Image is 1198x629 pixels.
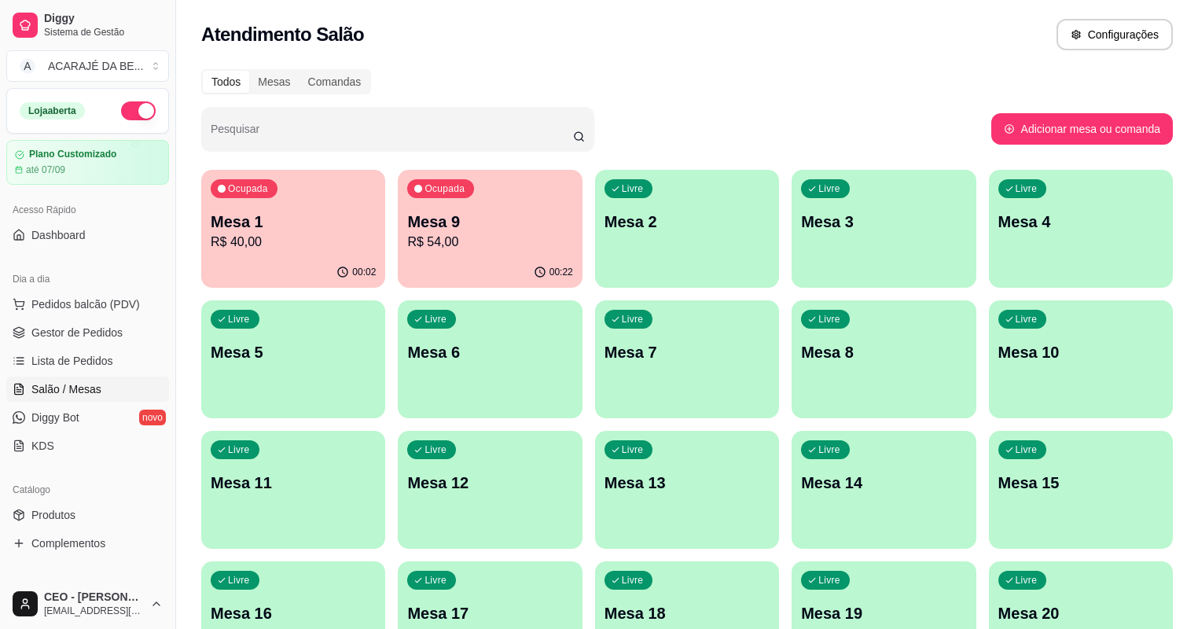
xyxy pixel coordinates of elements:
[605,211,770,233] p: Mesa 2
[1016,574,1038,587] p: Livre
[792,431,976,549] button: LivreMesa 14
[818,313,840,326] p: Livre
[211,211,376,233] p: Mesa 1
[249,71,299,93] div: Mesas
[48,58,143,74] div: ACARAJÉ DA BE ...
[605,602,770,624] p: Mesa 18
[44,12,163,26] span: Diggy
[31,325,123,340] span: Gestor de Pedidos
[6,320,169,345] a: Gestor de Pedidos
[998,341,1163,363] p: Mesa 10
[407,211,572,233] p: Mesa 9
[6,477,169,502] div: Catálogo
[1016,313,1038,326] p: Livre
[801,472,966,494] p: Mesa 14
[622,574,644,587] p: Livre
[989,431,1173,549] button: LivreMesa 15
[26,164,65,176] article: até 07/09
[398,300,582,418] button: LivreMesa 6
[6,6,169,44] a: DiggySistema de Gestão
[31,381,101,397] span: Salão / Mesas
[352,266,376,278] p: 00:02
[424,313,446,326] p: Livre
[6,140,169,185] a: Plano Customizadoaté 07/09
[818,443,840,456] p: Livre
[6,197,169,223] div: Acesso Rápido
[20,58,35,74] span: A
[407,233,572,252] p: R$ 54,00
[605,341,770,363] p: Mesa 7
[31,438,54,454] span: KDS
[44,26,163,39] span: Sistema de Gestão
[991,113,1173,145] button: Adicionar mesa ou comanda
[201,170,385,288] button: OcupadaMesa 1R$ 40,0000:02
[6,348,169,373] a: Lista de Pedidos
[31,227,86,243] span: Dashboard
[6,585,169,623] button: CEO - [PERSON_NAME][EMAIL_ADDRESS][DOMAIN_NAME]
[211,602,376,624] p: Mesa 16
[622,443,644,456] p: Livre
[398,170,582,288] button: OcupadaMesa 9R$ 54,0000:22
[201,300,385,418] button: LivreMesa 5
[998,211,1163,233] p: Mesa 4
[1016,443,1038,456] p: Livre
[622,313,644,326] p: Livre
[818,574,840,587] p: Livre
[818,182,840,195] p: Livre
[31,296,140,312] span: Pedidos balcão (PDV)
[6,267,169,292] div: Dia a dia
[595,170,779,288] button: LivreMesa 2
[211,472,376,494] p: Mesa 11
[792,300,976,418] button: LivreMesa 8
[6,292,169,317] button: Pedidos balcão (PDV)
[6,50,169,82] button: Select a team
[1057,19,1173,50] button: Configurações
[31,535,105,551] span: Complementos
[801,211,966,233] p: Mesa 3
[44,590,144,605] span: CEO - [PERSON_NAME]
[20,102,85,120] div: Loja aberta
[595,300,779,418] button: LivreMesa 7
[31,353,113,369] span: Lista de Pedidos
[121,101,156,120] button: Alterar Status
[407,341,572,363] p: Mesa 6
[6,405,169,430] a: Diggy Botnovo
[6,223,169,248] a: Dashboard
[6,377,169,402] a: Salão / Mesas
[989,170,1173,288] button: LivreMesa 4
[407,472,572,494] p: Mesa 12
[595,431,779,549] button: LivreMesa 13
[228,313,250,326] p: Livre
[998,472,1163,494] p: Mesa 15
[801,341,966,363] p: Mesa 8
[44,605,144,617] span: [EMAIL_ADDRESS][DOMAIN_NAME]
[228,574,250,587] p: Livre
[228,443,250,456] p: Livre
[989,300,1173,418] button: LivreMesa 10
[605,472,770,494] p: Mesa 13
[228,182,268,195] p: Ocupada
[299,71,370,93] div: Comandas
[792,170,976,288] button: LivreMesa 3
[424,443,446,456] p: Livre
[998,602,1163,624] p: Mesa 20
[424,574,446,587] p: Livre
[211,127,573,143] input: Pesquisar
[424,182,465,195] p: Ocupada
[622,182,644,195] p: Livre
[211,341,376,363] p: Mesa 5
[6,531,169,556] a: Complementos
[201,431,385,549] button: LivreMesa 11
[201,22,364,47] h2: Atendimento Salão
[1016,182,1038,195] p: Livre
[398,431,582,549] button: LivreMesa 12
[31,507,75,523] span: Produtos
[211,233,376,252] p: R$ 40,00
[801,602,966,624] p: Mesa 19
[31,410,79,425] span: Diggy Bot
[407,602,572,624] p: Mesa 17
[6,433,169,458] a: KDS
[549,266,573,278] p: 00:22
[6,502,169,528] a: Produtos
[203,71,249,93] div: Todos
